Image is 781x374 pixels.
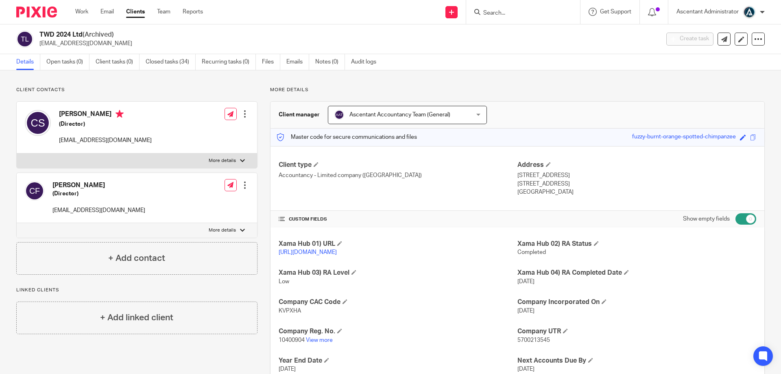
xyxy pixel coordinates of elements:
p: More details [209,157,236,164]
p: [EMAIL_ADDRESS][DOMAIN_NAME] [59,136,152,144]
span: [DATE] [517,366,534,372]
img: Ascentant%20Round%20Only.png [743,6,756,19]
i: Primary [116,110,124,118]
h4: + Add contact [108,252,165,265]
span: [DATE] [517,279,534,284]
p: Linked clients [16,287,257,293]
a: Team [157,8,170,16]
a: Closed tasks (34) [146,54,196,70]
a: Open tasks (0) [46,54,89,70]
h4: Company UTR [517,327,756,336]
span: Low [279,279,289,284]
img: svg%3E [16,31,33,48]
h4: Year End Date [279,357,517,365]
h3: Client manager [279,111,320,119]
span: (Archived) [83,31,114,38]
a: Emails [286,54,309,70]
h4: Client type [279,161,517,169]
h4: CUSTOM FIELDS [279,216,517,223]
a: Work [75,8,88,16]
p: [STREET_ADDRESS] [517,180,756,188]
a: Notes (0) [315,54,345,70]
span: 5700213545 [517,337,550,343]
h4: Company Reg. No. [279,327,517,336]
span: Completed [517,249,546,255]
span: [DATE] [517,308,534,314]
img: Pixie [16,7,57,17]
a: Clients [126,8,145,16]
h4: + Add linked client [100,311,173,324]
p: [EMAIL_ADDRESS][DOMAIN_NAME] [39,39,654,48]
h2: TWD 2024 Ltd [39,31,531,39]
h4: Next Accounts Due By [517,357,756,365]
input: Search [482,10,556,17]
p: Ascentant Administrator [676,8,739,16]
h4: Address [517,161,756,169]
span: [DATE] [279,366,296,372]
a: Details [16,54,40,70]
span: Get Support [600,9,631,15]
h4: Xama Hub 04) RA Completed Date [517,269,756,277]
img: svg%3E [25,181,44,201]
p: [GEOGRAPHIC_DATA] [517,188,756,196]
p: Client contacts [16,87,257,93]
a: Reports [183,8,203,16]
h4: Xama Hub 02) RA Status [517,240,756,248]
p: More details [270,87,765,93]
span: Ascentant Accountancy Team (General) [349,112,450,118]
h5: (Director) [59,120,152,128]
h4: [PERSON_NAME] [59,110,152,120]
h4: Company Incorporated On [517,298,756,306]
a: Audit logs [351,54,382,70]
div: fuzzy-burnt-orange-spotted-chimpanzee [632,133,736,142]
a: View more [306,337,333,343]
a: Recurring tasks (0) [202,54,256,70]
p: Master code for secure communications and files [277,133,417,141]
span: 10400904 [279,337,305,343]
h4: Company CAC Code [279,298,517,306]
a: [URL][DOMAIN_NAME] [279,249,337,255]
h4: [PERSON_NAME] [52,181,145,190]
a: Client tasks (0) [96,54,140,70]
h4: Xama Hub 01) URL [279,240,517,248]
p: [EMAIL_ADDRESS][DOMAIN_NAME] [52,206,145,214]
p: [STREET_ADDRESS] [517,171,756,179]
span: KVPXHA [279,308,301,314]
button: Create task [666,33,713,46]
a: Email [100,8,114,16]
h4: Xama Hub 03) RA Level [279,269,517,277]
img: svg%3E [25,110,51,136]
p: Accountancy - Limited company ([GEOGRAPHIC_DATA]) [279,171,517,179]
img: svg%3E [334,110,344,120]
p: More details [209,227,236,234]
h5: (Director) [52,190,145,198]
a: Files [262,54,280,70]
label: Show empty fields [683,215,730,223]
